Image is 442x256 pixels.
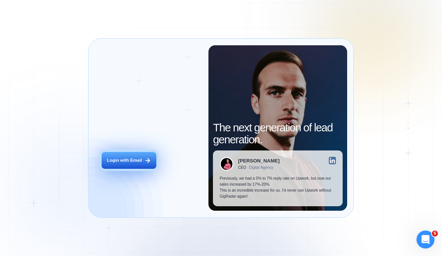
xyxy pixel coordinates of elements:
iframe: Intercom live chat [417,231,435,249]
p: Previously, we had a 5% to 7% reply rate on Upwork, but now our sales increased by 17%-20%. This ... [220,176,336,200]
div: Login with Email [107,157,142,163]
div: [PERSON_NAME] [238,158,280,163]
div: CEO [238,165,246,170]
span: 5 [432,231,438,237]
h2: The next generation of lead generation. [213,122,343,146]
div: Digital Agency [249,165,273,170]
button: Login with Email [102,152,156,169]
